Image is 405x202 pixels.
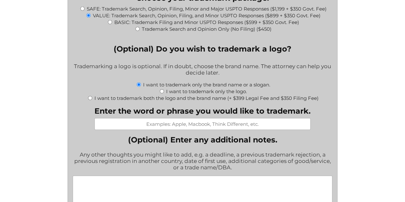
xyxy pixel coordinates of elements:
label: I want to trademark both the logo and the brand name (+ $399 Legal Fee and $350 Filing Fee) [94,95,319,101]
div: Trademarking a logo is optional. If in doubt, choose the brand name. The attorney can help you de... [73,59,332,81]
label: I want to trademark only the brand name or a slogan. [143,82,270,88]
label: (Optional) Enter any additional notes. [73,135,332,144]
label: BASIC: Trademark Filing and Minor USPTO Responses ($599 + $350 Govt. Fee) [114,19,299,25]
div: Any other thoughts you might like to add, e.g. a deadline, a previous trademark rejection, a prev... [73,147,332,176]
label: VALUE: Trademark Search, Opinion, Filing, and Minor USPTO Responses ($899 + $350 Govt. Fee) [93,12,320,19]
label: Trademark Search and Opinion Only (No Filing) ($450) [142,26,271,32]
label: I want to trademark only the logo. [166,88,247,94]
label: Enter the word or phrase you would like to trademark. [94,106,311,116]
input: Examples: Apple, Macbook, Think Different, etc. [94,118,311,130]
legend: (Optional) Do you wish to trademark a logo? [114,44,291,53]
label: SAFE: Trademark Search, Opinion, Filing, Minor and Major USPTO Responses ($1,199 + $350 Govt. Fee) [87,6,327,12]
